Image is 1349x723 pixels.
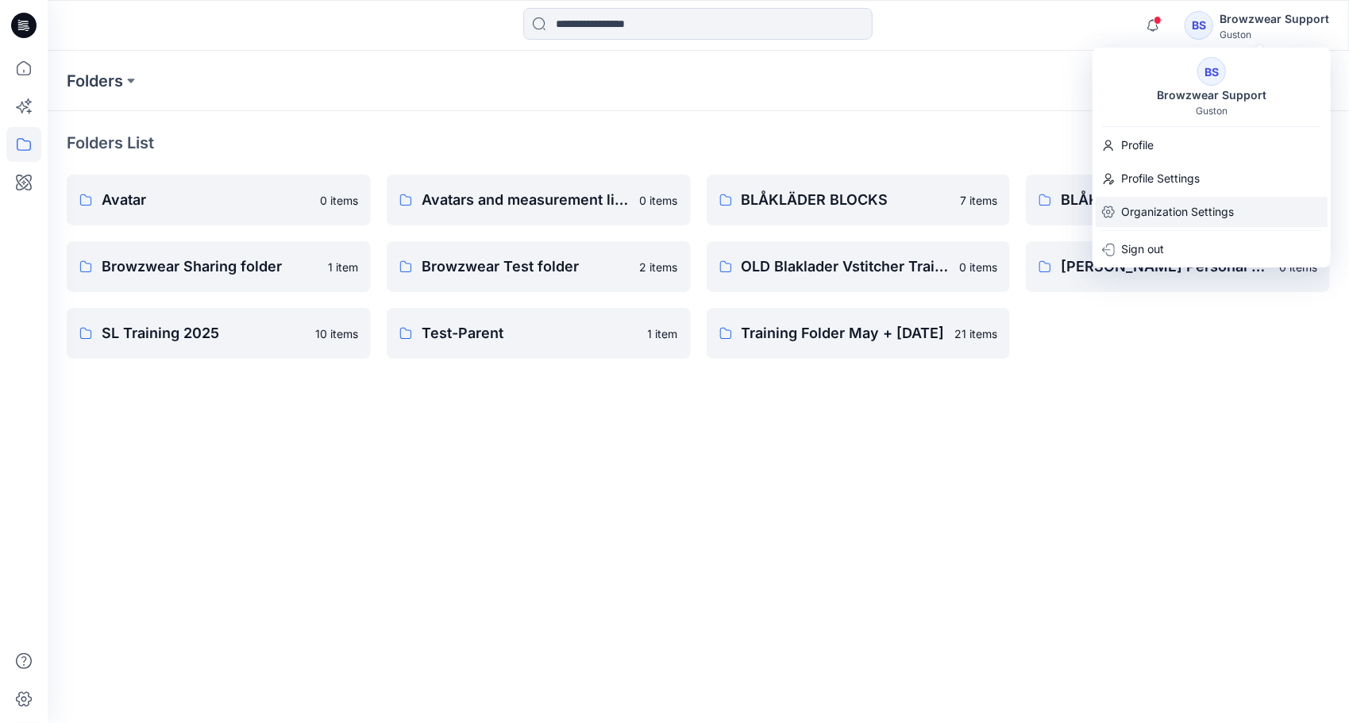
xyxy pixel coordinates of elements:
[742,322,946,344] p: Training Folder May + [DATE]
[422,189,630,211] p: Avatars and measurement lists
[387,175,691,225] a: Avatars and measurement lists0 items
[742,189,951,211] p: BLÅKLÄDER BLOCKS
[1093,163,1331,194] a: Profile Settings
[1121,197,1234,227] p: Organization Settings
[1026,241,1330,292] a: [PERSON_NAME] Personal Zone0 items
[422,256,630,278] p: Browzwear Test folder
[640,192,678,209] p: 0 items
[648,325,678,342] p: 1 item
[742,256,950,278] p: OLD Blaklader Vstitcher Training
[1093,197,1331,227] a: Organization Settings
[1220,10,1329,29] div: Browzwear Support
[1061,189,1270,211] p: BLÅKLÄDER FABRICS
[1220,29,1329,40] div: Guston
[315,325,358,342] p: 10 items
[959,259,997,275] p: 0 items
[1121,130,1154,160] p: Profile
[320,192,358,209] p: 0 items
[954,325,997,342] p: 21 items
[640,259,678,275] p: 2 items
[1121,163,1200,194] p: Profile Settings
[1121,234,1164,264] p: Sign out
[707,308,1011,359] a: Training Folder May + [DATE]21 items
[1185,11,1213,40] div: BS
[102,256,318,278] p: Browzwear Sharing folder
[1093,130,1331,160] a: Profile
[102,322,306,344] p: SL Training 2025
[67,175,371,225] a: Avatar0 items
[102,189,310,211] p: Avatar
[1197,57,1226,86] div: BS
[67,241,371,292] a: Browzwear Sharing folder1 item
[67,308,371,359] a: SL Training 202510 items
[328,259,358,275] p: 1 item
[707,175,1011,225] a: BLÅKLÄDER BLOCKS7 items
[67,70,123,92] a: Folders
[67,131,154,155] p: Folders List
[960,192,997,209] p: 7 items
[1147,86,1276,105] div: Browzwear Support
[422,322,638,344] p: Test-Parent
[1026,175,1330,225] a: BLÅKLÄDER FABRICS0 items
[387,308,691,359] a: Test-Parent1 item
[707,241,1011,292] a: OLD Blaklader Vstitcher Training0 items
[387,241,691,292] a: Browzwear Test folder2 items
[1061,256,1270,278] p: [PERSON_NAME] Personal Zone
[1196,105,1228,117] div: Guston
